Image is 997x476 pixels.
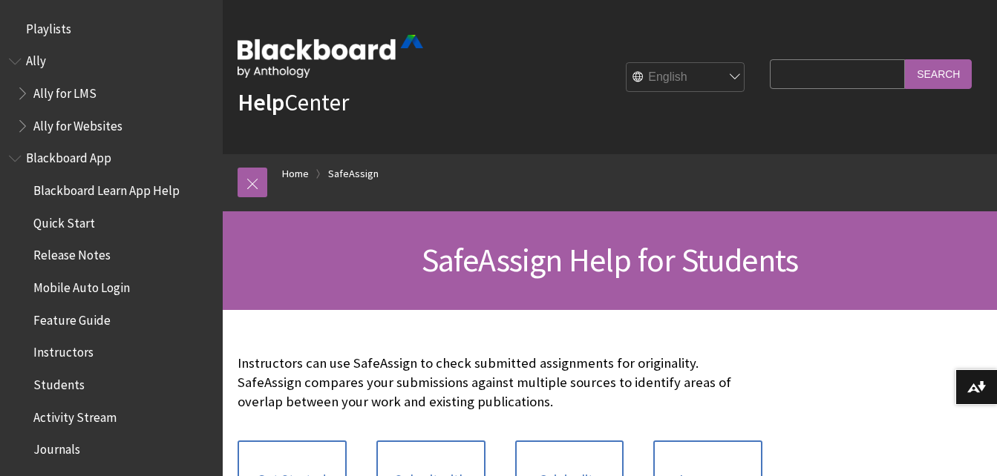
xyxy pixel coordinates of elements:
[238,87,284,117] strong: Help
[422,239,799,280] span: SafeAssign Help for Students
[26,146,111,166] span: Blackboard App
[33,275,130,295] span: Mobile Auto Login
[33,243,111,263] span: Release Notes
[905,59,972,88] input: Search
[26,16,71,36] span: Playlists
[33,308,111,328] span: Feature Guide
[33,178,180,198] span: Blackboard Learn App Help
[238,354,762,412] p: Instructors can use SafeAssign to check submitted assignments for originality. SafeAssign compare...
[33,437,80,457] span: Journals
[26,49,46,69] span: Ally
[9,49,214,139] nav: Book outline for Anthology Ally Help
[33,340,94,360] span: Instructors
[328,165,379,183] a: SafeAssign
[33,211,95,231] span: Quick Start
[33,81,97,101] span: Ally for LMS
[9,16,214,42] nav: Book outline for Playlists
[282,165,309,183] a: Home
[33,113,122,133] span: Ally for Websites
[627,63,745,93] select: Site Language Selector
[238,35,423,78] img: Blackboard by Anthology
[238,87,349,117] a: HelpCenter
[33,405,117,425] span: Activity Stream
[33,372,85,392] span: Students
